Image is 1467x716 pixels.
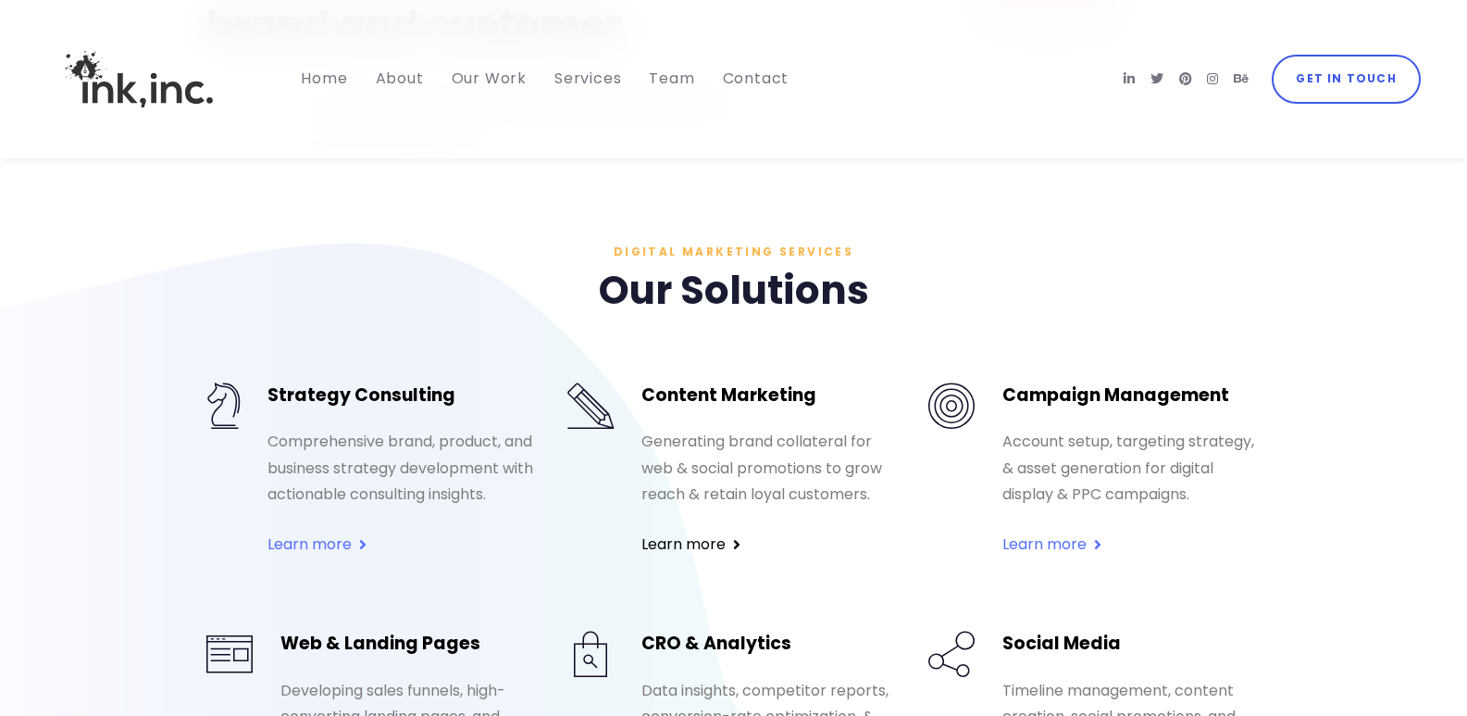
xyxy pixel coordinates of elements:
img: Ink, Inc. | Marketing Agency [46,17,231,142]
span: Comprehensive brand, product, and business strategy development with actionable consulting insights. [267,431,533,505]
a: Learn more [267,531,367,559]
h3: Web & Landing Pages [280,631,480,658]
span: Our Solutions [599,266,869,317]
h3: CRO & Analytics [641,631,791,658]
span: Services [554,68,621,89]
span: Digital Marketing Services [614,243,853,260]
h3: Strategy Consulting [267,383,455,409]
span: About [376,68,424,89]
span: Contact [723,68,789,89]
span: Get in Touch [1296,69,1396,90]
span: Learn more [1002,531,1087,559]
h3: Campaign Management [1002,383,1229,409]
h3: Social Media [1002,631,1121,658]
span: Learn more [267,531,352,559]
a: Learn more [641,531,740,559]
span: Our Work [452,68,527,89]
span: Account setup, targeting strategy, & asset generation for digital display & PPC campaigns. [1002,431,1254,505]
a: Get in Touch [1272,55,1421,103]
span: Learn more [641,531,726,559]
span: Generating brand collateral for web & social promotions to grow reach & retain loyal customers. [641,431,882,505]
h3: Content Marketing [641,383,816,409]
a: Learn more [1002,531,1101,559]
span: Home [301,68,347,89]
span: Team [649,68,694,89]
